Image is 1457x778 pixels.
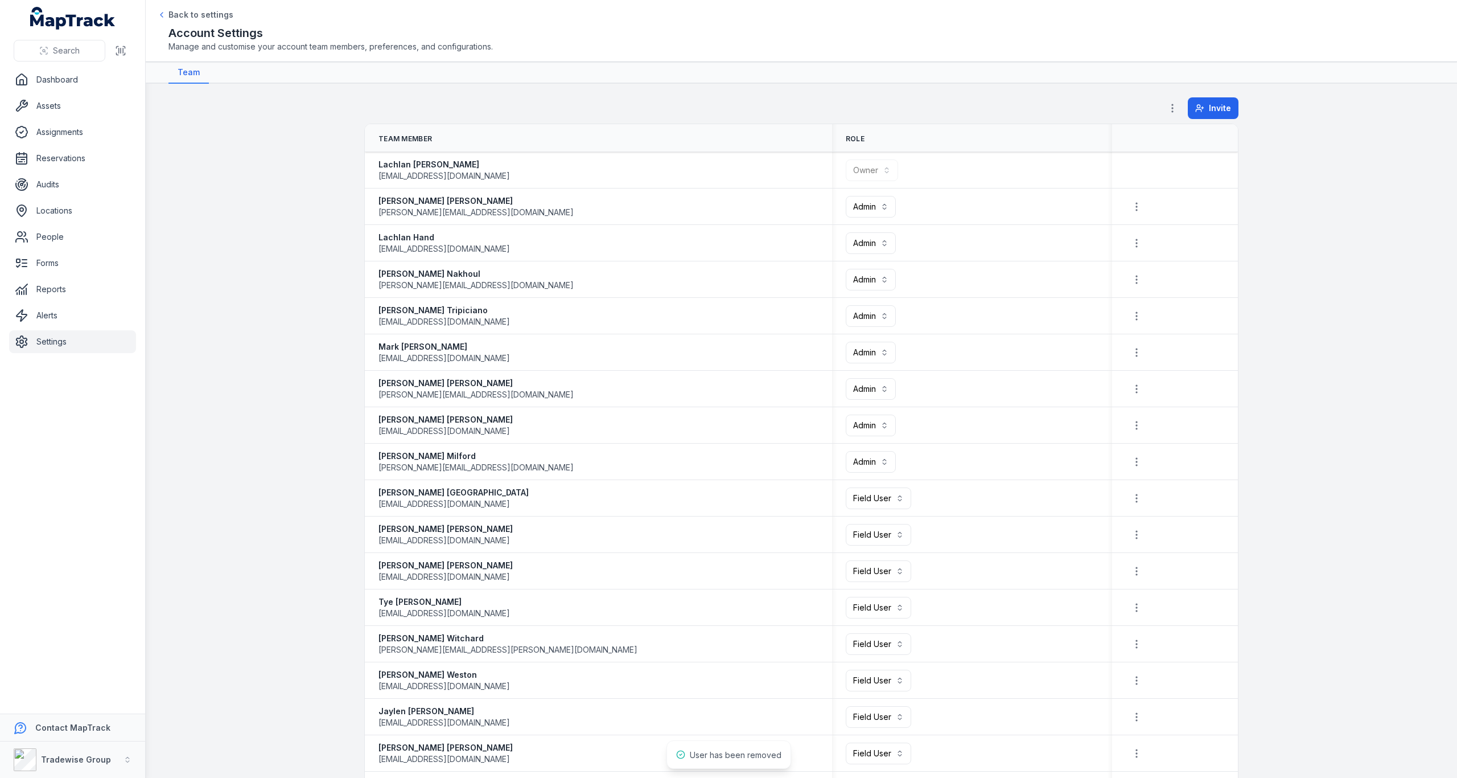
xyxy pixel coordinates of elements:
span: [PERSON_NAME][EMAIL_ADDRESS][DOMAIN_NAME] [378,280,574,291]
span: [PERSON_NAME][EMAIL_ADDRESS][DOMAIN_NAME] [378,207,574,218]
button: Admin [846,451,896,473]
span: [EMAIL_ADDRESS][DOMAIN_NAME] [378,571,510,583]
strong: [PERSON_NAME] [PERSON_NAME] [378,742,513,754]
span: [PERSON_NAME][EMAIL_ADDRESS][PERSON_NAME][DOMAIN_NAME] [378,644,637,656]
span: Role [846,134,865,144]
strong: [PERSON_NAME] [PERSON_NAME] [378,195,574,207]
strong: [PERSON_NAME] [GEOGRAPHIC_DATA] [378,487,529,498]
strong: Tye [PERSON_NAME] [378,596,510,608]
span: Invite [1209,103,1231,114]
button: Search [14,40,105,62]
strong: [PERSON_NAME] [PERSON_NAME] [378,523,513,535]
span: [EMAIL_ADDRESS][DOMAIN_NAME] [378,754,510,765]
strong: Mark [PERSON_NAME] [378,341,510,353]
button: Admin [846,305,896,327]
span: [EMAIL_ADDRESS][DOMAIN_NAME] [378,170,510,182]
a: Locations [9,199,136,222]
a: Reports [9,278,136,301]
strong: [PERSON_NAME] [PERSON_NAME] [378,378,574,389]
strong: [PERSON_NAME] Nakhoul [378,268,574,280]
button: Field User [846,670,911,691]
a: MapTrack [30,7,116,30]
button: Admin [846,415,896,436]
span: Team Member [378,134,432,144]
strong: [PERSON_NAME] Tripiciano [378,305,510,316]
span: [EMAIL_ADDRESS][DOMAIN_NAME] [378,243,510,255]
strong: [PERSON_NAME] [PERSON_NAME] [378,414,513,425]
span: User has been removed [690,750,781,760]
span: [EMAIL_ADDRESS][DOMAIN_NAME] [378,608,510,619]
button: Invite [1188,97,1238,119]
strong: Lachlan [PERSON_NAME] [378,159,510,170]
h2: Account Settings [168,25,1434,41]
a: People [9,226,136,248]
a: Assignments [9,121,136,144]
span: Search [53,45,80,56]
a: Assets [9,95,136,117]
a: Alerts [9,304,136,327]
span: Back to settings [168,9,233,21]
strong: [PERSON_NAME] Milford [378,451,574,462]
a: Audits [9,173,136,196]
a: Back to settings [157,9,233,21]
span: [PERSON_NAME][EMAIL_ADDRESS][DOMAIN_NAME] [378,462,574,473]
span: Manage and customise your account team members, preferences, and configurations. [168,41,1434,52]
strong: [PERSON_NAME] Witchard [378,633,637,644]
span: [EMAIL_ADDRESS][DOMAIN_NAME] [378,425,510,437]
button: Field User [846,597,911,619]
button: Field User [846,633,911,655]
span: [EMAIL_ADDRESS][DOMAIN_NAME] [378,535,510,546]
span: [EMAIL_ADDRESS][DOMAIN_NAME] [378,353,510,364]
button: Field User [846,524,911,546]
strong: Tradewise Group [41,755,111,764]
button: Admin [846,232,896,254]
button: Field User [846,706,911,728]
button: Admin [846,342,896,363]
strong: Jaylen [PERSON_NAME] [378,706,510,717]
button: Admin [846,196,896,218]
button: Field User [846,743,911,764]
button: Admin [846,378,896,400]
a: Reservations [9,147,136,170]
strong: Contact MapTrack [35,723,110,732]
a: Settings [9,330,136,353]
span: [EMAIL_ADDRESS][DOMAIN_NAME] [378,717,510,728]
span: [EMAIL_ADDRESS][DOMAIN_NAME] [378,316,510,327]
a: Dashboard [9,68,136,91]
button: Field User [846,488,911,509]
strong: Lachlan Hand [378,232,510,243]
a: Team [168,62,209,84]
button: Admin [846,269,896,290]
button: Field User [846,560,911,582]
span: [PERSON_NAME][EMAIL_ADDRESS][DOMAIN_NAME] [378,389,574,400]
span: [EMAIL_ADDRESS][DOMAIN_NAME] [378,498,510,510]
a: Forms [9,252,136,275]
span: [EMAIL_ADDRESS][DOMAIN_NAME] [378,681,510,692]
strong: [PERSON_NAME] Weston [378,669,510,681]
strong: [PERSON_NAME] [PERSON_NAME] [378,560,513,571]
